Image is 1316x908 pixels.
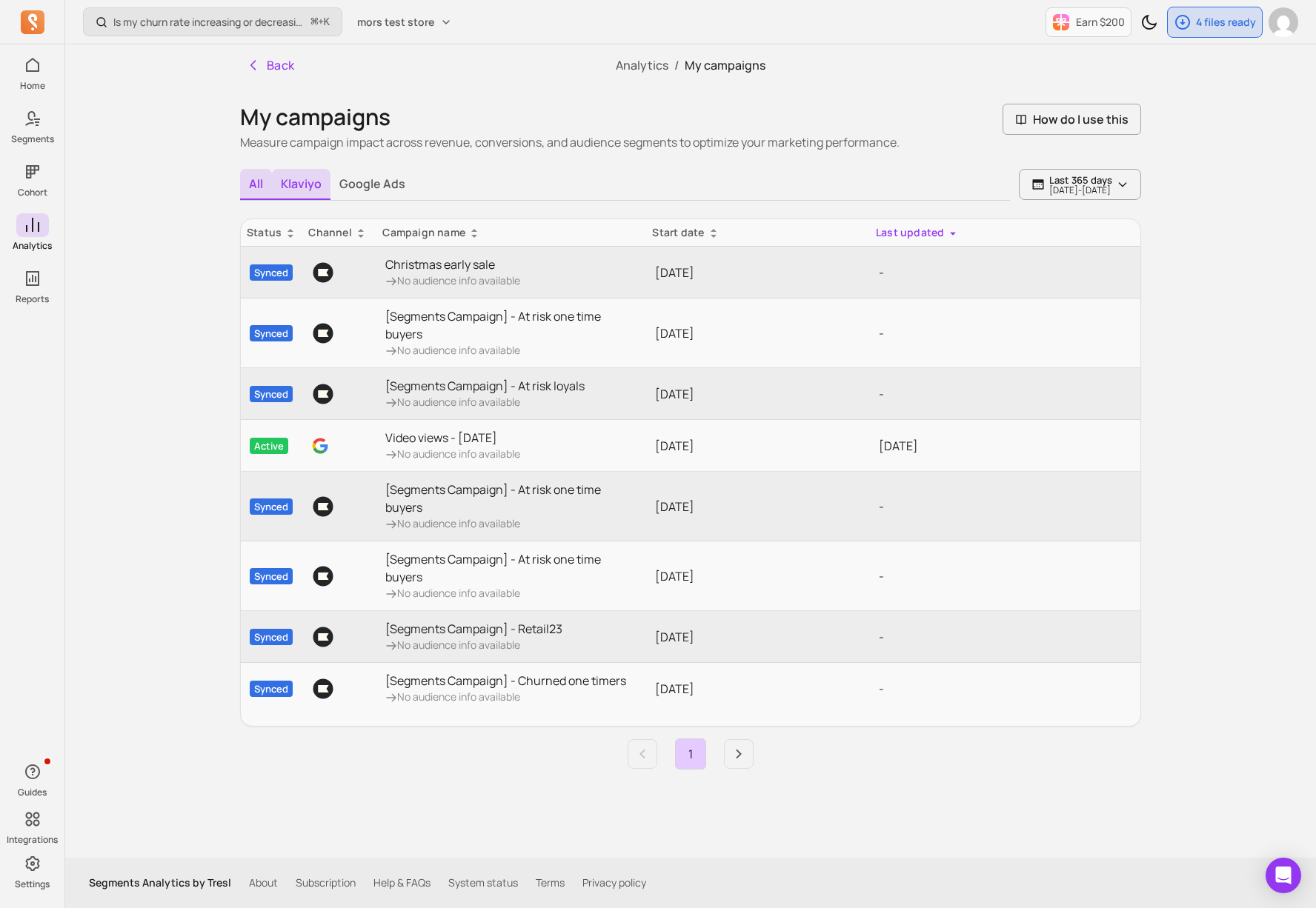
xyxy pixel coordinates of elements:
button: [Segments Campaign] - Churned one timersNo audience info available [385,672,626,704]
p: Reports [16,293,49,305]
p: Earn $200 [1076,15,1125,30]
p: synced [250,568,293,584]
button: Google Ads [330,169,414,198]
a: Page 1 is your current page [676,739,705,769]
p: No audience info available [385,638,562,652]
img: avatar [1269,7,1298,37]
p: Cohort [18,187,47,198]
button: [Segments Campaign] - At risk loyalsNo audience info available [385,377,585,410]
span: [DATE] [655,386,694,402]
button: [Segments Campaign] - At risk one time buyersNo audience info available [385,550,637,601]
p: 4 files ready [1196,15,1256,30]
a: Help & FAQs [373,875,431,890]
button: [Segments Campaign] - At risk one time buyersNo audience info available [385,307,637,358]
button: Last 365 days[DATE]-[DATE] [1019,169,1141,200]
p: No audience info available [385,343,637,358]
a: Privacy policy [582,875,646,890]
p: synced [250,629,293,645]
p: synced [250,498,293,515]
a: Terms [536,875,565,890]
h1: My campaigns [240,104,900,130]
p: Settings [15,878,50,890]
p: Home [20,80,45,92]
p: Segments [11,133,54,145]
span: - [879,629,884,645]
button: Is my churn rate increasing or decreasing?⌘+K [83,7,342,36]
a: System status [448,875,518,890]
p: synced [250,681,293,697]
p: [DATE] - [DATE] [1049,186,1112,195]
button: [Segments Campaign] - At risk one time buyersNo audience info available [385,481,637,531]
button: Video views - [DATE]No audience info available [385,429,520,461]
p: Measure campaign impact across revenue, conversions, and audience segments to optimize your marke... [240,133,900,151]
div: status [247,225,296,240]
div: Last updated [876,225,1134,240]
button: Back [240,50,301,80]
span: - [879,681,884,697]
span: [DATE] [879,438,918,454]
span: - [879,386,884,402]
span: - [879,264,884,281]
p: Last 365 days [1049,174,1112,186]
a: Analytics [616,57,668,73]
p: No audience info available [385,690,626,704]
p: [Segments Campaign] - Churned one timers [385,672,626,690]
p: active [250,438,288,454]
p: synced [250,386,293,402]
a: Subscription [296,875,356,890]
span: mors test store [357,15,434,30]
div: channel [308,225,370,240]
p: synced [250,264,293,281]
p: synced [250,325,293,341]
button: Earn $200 [1046,7,1131,37]
span: [DATE] [655,498,694,515]
p: Is my churn rate increasing or decreasing? [113,15,305,30]
button: All [240,169,272,200]
span: [DATE] [655,681,694,697]
span: [DATE] [655,264,694,281]
p: Guides [18,787,47,798]
span: [DATE] [655,438,694,454]
p: [Segments Campaign] - Retail23 [385,620,562,638]
button: Klaviyo [272,169,330,200]
kbd: ⌘ [310,13,319,32]
a: Next page [724,739,754,769]
span: [DATE] [655,325,694,341]
p: Analytics [13,240,52,252]
p: Video views - [DATE] [385,429,520,447]
p: [Segments Campaign] - At risk one time buyers [385,307,637,343]
span: + [311,14,330,30]
p: [Segments Campaign] - At risk one time buyers [385,550,637,586]
p: Christmas early sale [385,256,520,273]
p: No audience info available [385,516,637,531]
kbd: K [324,16,330,28]
button: mors test store [348,9,461,36]
div: Campaign name [382,225,640,240]
button: Toggle dark mode [1134,7,1164,37]
button: How do I use this [1003,104,1141,135]
button: Christmas early saleNo audience info available [385,256,520,288]
ul: Pagination [240,738,1141,770]
p: No audience info available [385,273,520,288]
span: [DATE] [655,629,694,645]
button: Guides [16,757,49,801]
span: - [879,325,884,341]
p: No audience info available [385,395,585,410]
p: [Segments Campaign] - At risk loyals [385,377,585,395]
span: My campaigns [685,57,765,73]
span: / [668,57,685,73]
button: [Segments Campaign] - Retail23No audience info available [385,620,562,652]
span: - [879,498,884,515]
span: - [879,568,884,584]
p: Segments Analytics by Tresl [89,875,231,890]
div: Start date [652,225,863,240]
a: Previous page [628,739,657,769]
p: Integrations [7,834,58,846]
a: About [249,875,278,890]
p: [Segments Campaign] - At risk one time buyers [385,481,637,516]
button: 4 files ready [1167,7,1263,38]
span: [DATE] [655,568,694,584]
p: No audience info available [385,447,520,461]
p: No audience info available [385,586,637,601]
